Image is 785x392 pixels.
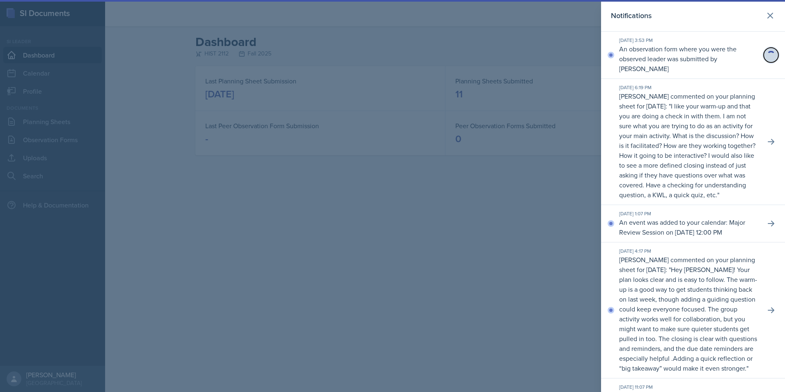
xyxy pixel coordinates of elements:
p: An event was added to your calendar: Major Review Session on [DATE] 12:00 PM [619,217,759,237]
h2: Notifications [611,10,652,21]
div: [DATE] 4:17 PM [619,247,759,255]
div: [DATE] 6:19 PM [619,84,759,91]
p: Hey [PERSON_NAME]! Your plan looks clear and is easy to follow. The warm-up is a good way to get ... [619,265,757,373]
p: [PERSON_NAME] commented on your planning sheet for [DATE]: " " [619,255,759,373]
p: I like your warm-up and that you are doing a check in with them. I am not sure what you are tryin... [619,101,755,199]
p: An observation form where you were the observed leader was submitted by [PERSON_NAME] [619,44,759,74]
div: [DATE] 11:07 PM [619,383,759,391]
div: [DATE] 3:53 PM [619,37,759,44]
p: [PERSON_NAME] commented on your planning sheet for [DATE]: " " [619,91,759,200]
div: [DATE] 1:07 PM [619,210,759,217]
